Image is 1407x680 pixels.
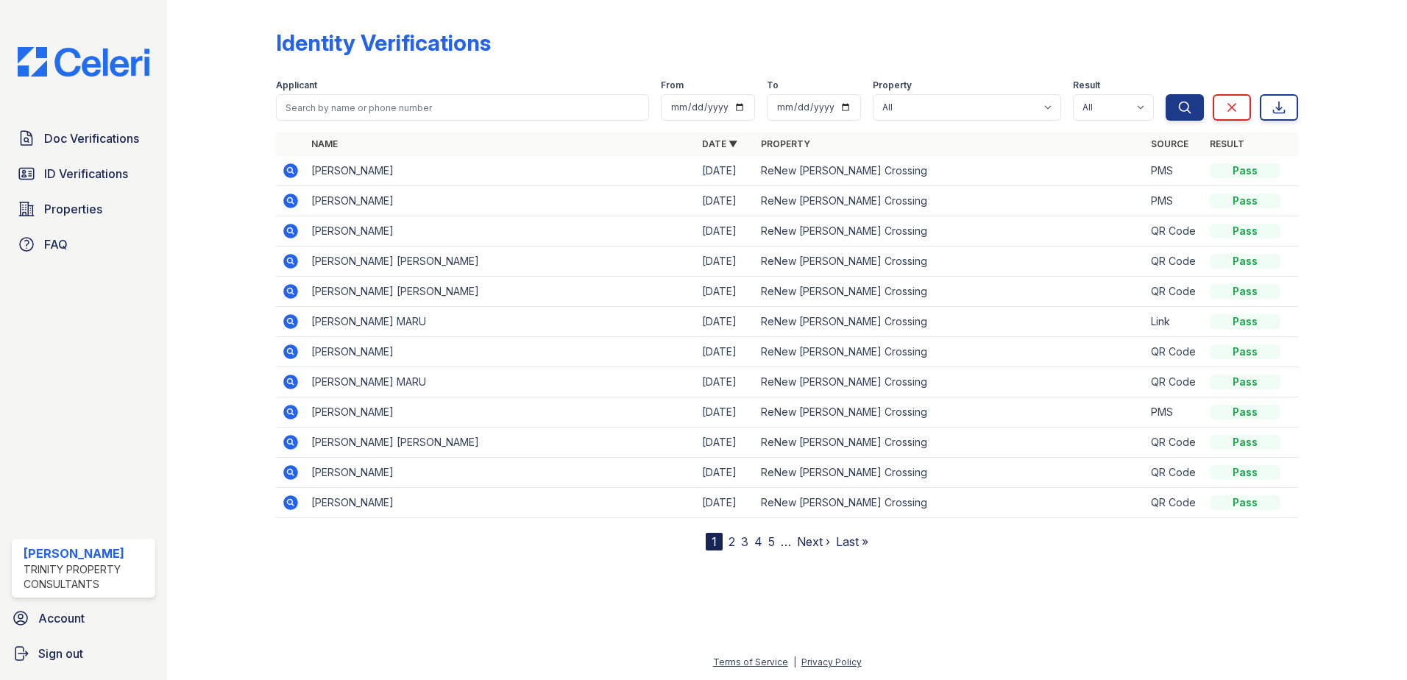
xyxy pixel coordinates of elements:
[755,307,1146,337] td: ReNew [PERSON_NAME] Crossing
[305,488,696,518] td: [PERSON_NAME]
[1145,247,1204,277] td: QR Code
[1210,314,1280,329] div: Pass
[696,307,755,337] td: [DATE]
[305,458,696,488] td: [PERSON_NAME]
[305,397,696,428] td: [PERSON_NAME]
[696,216,755,247] td: [DATE]
[276,79,317,91] label: Applicant
[1210,375,1280,389] div: Pass
[1145,307,1204,337] td: Link
[755,277,1146,307] td: ReNew [PERSON_NAME] Crossing
[755,367,1146,397] td: ReNew [PERSON_NAME] Crossing
[44,130,139,147] span: Doc Verifications
[1210,495,1280,510] div: Pass
[781,533,791,550] span: …
[696,397,755,428] td: [DATE]
[713,656,788,667] a: Terms of Service
[24,562,149,592] div: Trinity Property Consultants
[1210,465,1280,480] div: Pass
[1151,138,1188,149] a: Source
[12,159,155,188] a: ID Verifications
[44,235,68,253] span: FAQ
[1210,284,1280,299] div: Pass
[1145,367,1204,397] td: QR Code
[6,639,161,668] a: Sign out
[311,138,338,149] a: Name
[24,545,149,562] div: [PERSON_NAME]
[305,247,696,277] td: [PERSON_NAME] [PERSON_NAME]
[1145,277,1204,307] td: QR Code
[1145,216,1204,247] td: QR Code
[1145,428,1204,458] td: QR Code
[696,458,755,488] td: [DATE]
[702,138,737,149] a: Date ▼
[12,194,155,224] a: Properties
[305,216,696,247] td: [PERSON_NAME]
[755,488,1146,518] td: ReNew [PERSON_NAME] Crossing
[276,94,649,121] input: Search by name or phone number
[696,337,755,367] td: [DATE]
[1145,186,1204,216] td: PMS
[755,156,1146,186] td: ReNew [PERSON_NAME] Crossing
[661,79,684,91] label: From
[1073,79,1100,91] label: Result
[305,156,696,186] td: [PERSON_NAME]
[38,645,83,662] span: Sign out
[305,307,696,337] td: [PERSON_NAME] MARU
[729,534,735,549] a: 2
[696,367,755,397] td: [DATE]
[38,609,85,627] span: Account
[1210,435,1280,450] div: Pass
[1145,458,1204,488] td: QR Code
[755,458,1146,488] td: ReNew [PERSON_NAME] Crossing
[755,186,1146,216] td: ReNew [PERSON_NAME] Crossing
[706,533,723,550] div: 1
[696,247,755,277] td: [DATE]
[305,277,696,307] td: [PERSON_NAME] [PERSON_NAME]
[696,186,755,216] td: [DATE]
[696,277,755,307] td: [DATE]
[1210,405,1280,419] div: Pass
[696,488,755,518] td: [DATE]
[755,216,1146,247] td: ReNew [PERSON_NAME] Crossing
[768,534,775,549] a: 5
[44,200,102,218] span: Properties
[1210,344,1280,359] div: Pass
[801,656,862,667] a: Privacy Policy
[305,186,696,216] td: [PERSON_NAME]
[755,397,1146,428] td: ReNew [PERSON_NAME] Crossing
[1210,163,1280,178] div: Pass
[12,124,155,153] a: Doc Verifications
[755,247,1146,277] td: ReNew [PERSON_NAME] Crossing
[754,534,762,549] a: 4
[305,367,696,397] td: [PERSON_NAME] MARU
[6,603,161,633] a: Account
[873,79,912,91] label: Property
[1145,397,1204,428] td: PMS
[6,47,161,77] img: CE_Logo_Blue-a8612792a0a2168367f1c8372b55b34899dd931a85d93a1a3d3e32e68fde9ad4.png
[755,428,1146,458] td: ReNew [PERSON_NAME] Crossing
[836,534,868,549] a: Last »
[761,138,810,149] a: Property
[797,534,830,549] a: Next ›
[1145,337,1204,367] td: QR Code
[696,156,755,186] td: [DATE]
[793,656,796,667] div: |
[1145,156,1204,186] td: PMS
[1210,138,1244,149] a: Result
[276,29,491,56] div: Identity Verifications
[1210,194,1280,208] div: Pass
[305,428,696,458] td: [PERSON_NAME] [PERSON_NAME]
[696,428,755,458] td: [DATE]
[1210,224,1280,238] div: Pass
[12,230,155,259] a: FAQ
[755,337,1146,367] td: ReNew [PERSON_NAME] Crossing
[44,165,128,183] span: ID Verifications
[305,337,696,367] td: [PERSON_NAME]
[767,79,779,91] label: To
[1210,254,1280,269] div: Pass
[741,534,748,549] a: 3
[1145,488,1204,518] td: QR Code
